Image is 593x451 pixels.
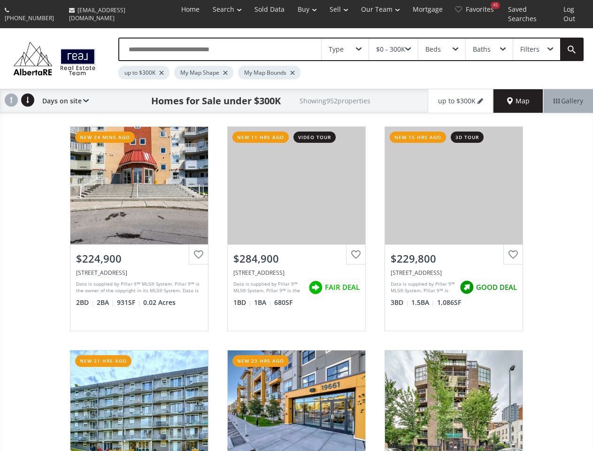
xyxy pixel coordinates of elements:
span: 1.5 BA [411,298,435,307]
div: Type [329,46,344,53]
a: new 11 hrs agovideo tour$284,900[STREET_ADDRESS]Data is supplied by Pillar 9™ MLS® System. Pillar... [218,117,375,341]
span: 931 SF [117,298,141,307]
span: GOOD DEAL [476,282,517,292]
div: Gallery [543,89,593,113]
span: Map [507,96,530,106]
img: rating icon [457,278,476,297]
div: 45 [491,2,500,9]
div: 54 Glamis Green SW #147, Calgary, AB T3E 6V1 [391,269,517,277]
span: 0.02 Acres [143,298,176,307]
div: up to $300K [118,66,169,79]
div: $0 - 300K [376,46,405,53]
span: [EMAIL_ADDRESS][DOMAIN_NAME] [69,6,125,22]
img: Logo [9,39,100,77]
div: Data is supplied by Pillar 9™ MLS® System. Pillar 9™ is the owner of the copyright in its MLS® Sy... [233,280,304,295]
span: 3 BD [391,298,409,307]
div: Filters [520,46,539,53]
div: 1410 1 Street SE #1204, Calgary, AB T2G 5T7 [233,269,360,277]
a: [EMAIL_ADDRESS][DOMAIN_NAME] [64,1,173,27]
img: rating icon [306,278,325,297]
div: Baths [473,46,491,53]
span: 2 BD [76,298,94,307]
div: My Map Bounds [238,66,300,79]
div: My Map Shape [174,66,233,79]
span: 1,086 SF [437,298,461,307]
div: $284,900 [233,251,360,266]
span: 1 BD [233,298,252,307]
span: FAIR DEAL [325,282,360,292]
span: 2 BA [97,298,115,307]
div: Data is supplied by Pillar 9™ MLS® System. Pillar 9™ is the owner of the copyright in its MLS® Sy... [76,280,200,295]
span: 680 SF [274,298,293,307]
span: up to $300K [438,96,476,106]
a: up to $300K [428,89,493,113]
div: Days on site [38,89,89,113]
div: $229,800 [391,251,517,266]
span: [PHONE_NUMBER] [5,14,54,22]
div: $224,900 [76,251,202,266]
div: Data is supplied by Pillar 9™ MLS® System. Pillar 9™ is the owner of the copyright in its MLS® Sy... [391,280,455,295]
div: 700 Willowbrook Road NW #2312, Airdrie, AB T4B 0L5 [76,269,202,277]
h2: Showing 952 properties [300,97,370,104]
div: Map [493,89,543,113]
div: Beds [425,46,441,53]
h1: Homes for Sale under $300K [151,94,281,108]
span: Gallery [554,96,583,106]
span: 1 BA [254,298,272,307]
a: new 24 mins ago$224,900[STREET_ADDRESS]Data is supplied by Pillar 9™ MLS® System. Pillar 9™ is th... [61,117,218,341]
a: new 15 hrs ago3d tour$229,800[STREET_ADDRESS]Data is supplied by Pillar 9™ MLS® System. Pillar 9™... [375,117,532,341]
